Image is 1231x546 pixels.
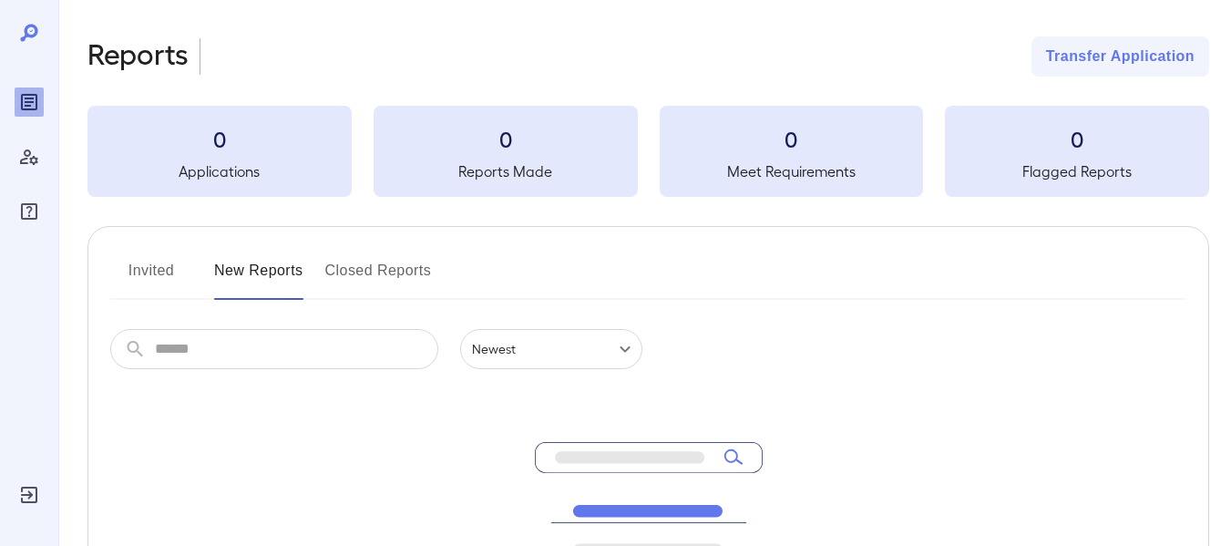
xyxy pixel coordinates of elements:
div: Manage Users [15,142,44,171]
div: Newest [460,329,642,369]
button: Transfer Application [1031,36,1209,77]
h5: Applications [87,160,352,182]
h5: Reports Made [374,160,638,182]
h2: Reports [87,36,189,77]
div: Reports [15,88,44,117]
summary: 0Applications0Reports Made0Meet Requirements0Flagged Reports [87,106,1209,197]
h3: 0 [374,124,638,153]
button: New Reports [214,256,303,300]
h3: 0 [660,124,924,153]
h3: 0 [945,124,1209,153]
button: Invited [110,256,192,300]
div: Log Out [15,480,44,510]
div: FAQ [15,197,44,226]
h5: Meet Requirements [660,160,924,182]
h3: 0 [87,124,352,153]
h5: Flagged Reports [945,160,1209,182]
button: Closed Reports [325,256,432,300]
